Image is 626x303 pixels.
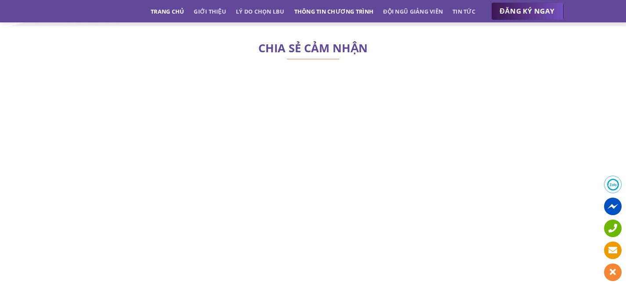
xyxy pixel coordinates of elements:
[287,59,340,60] img: line-lbu.jpg
[500,6,555,17] span: ĐĂNG KÝ NGAY
[452,4,475,19] a: Tin tức
[383,4,443,19] a: Đội ngũ giảng viên
[491,3,564,20] a: ĐĂNG KÝ NGAY
[151,4,184,19] a: Trang chủ
[320,93,564,239] iframe: Khai giảng lớp Leeds Beckett MBA khoá 03HN | Highlights
[194,4,226,19] a: Giới thiệu
[294,4,374,19] a: Thông tin chương trình
[63,44,564,53] h2: CHIA SẺ CẢM NHẬN
[63,93,307,239] iframe: Trải nghiệm một ngày là học viên lớp Leeds Beckett MBA | Khánh Vy x LBM
[236,4,285,19] a: Lý do chọn LBU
